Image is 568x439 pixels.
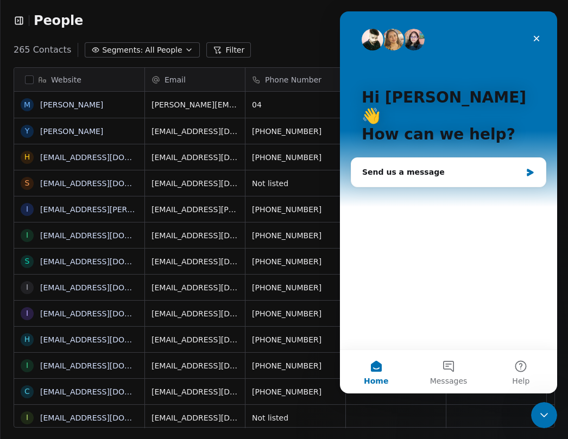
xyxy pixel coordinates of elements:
span: [EMAIL_ADDRESS][DOMAIN_NAME] [152,386,238,397]
div: M [24,99,30,111]
a: [EMAIL_ADDRESS][PERSON_NAME][DOMAIN_NAME] [40,205,236,214]
a: [EMAIL_ADDRESS][DOMAIN_NAME] [40,153,173,162]
span: Website [51,74,81,85]
span: Segments: [102,44,143,56]
div: i [26,360,28,371]
a: [PERSON_NAME] [40,127,103,136]
span: [PHONE_NUMBER] [252,230,339,241]
span: [PHONE_NUMBER] [252,152,339,163]
div: s [25,256,30,267]
span: [EMAIL_ADDRESS][DOMAIN_NAME] [152,308,238,319]
a: [EMAIL_ADDRESS][DOMAIN_NAME] [40,335,173,344]
div: h [24,334,30,345]
span: [PHONE_NUMBER] [252,204,339,215]
a: [EMAIL_ADDRESS][DOMAIN_NAME] [40,231,173,240]
div: i [26,308,28,319]
div: Y [25,125,30,137]
span: 04 [252,99,339,110]
span: People [34,12,83,29]
span: Not listed [252,412,339,423]
iframe: Intercom live chat [531,402,557,428]
div: Email [145,68,245,91]
span: Phone Number [265,74,321,85]
span: All People [145,44,182,56]
span: [PHONE_NUMBER] [252,386,339,397]
span: Email [165,74,186,85]
div: Phone Number [245,68,345,91]
div: h [24,151,30,163]
div: i [26,203,28,215]
span: [EMAIL_ADDRESS][DOMAIN_NAME] [152,334,238,345]
div: i [26,282,28,293]
span: [EMAIL_ADDRESS][DOMAIN_NAME] [152,282,238,293]
span: Not listed [252,178,339,189]
span: [EMAIL_ADDRESS][DOMAIN_NAME] [152,256,238,267]
span: 265 Contacts [14,43,71,56]
button: Filter [206,42,251,58]
a: [PERSON_NAME] [40,100,103,109]
span: [PHONE_NUMBER] [252,126,339,137]
div: c [24,386,30,397]
a: [EMAIL_ADDRESS][DOMAIN_NAME] [40,413,173,422]
span: [EMAIL_ADDRESS][PERSON_NAME][DOMAIN_NAME] [152,204,238,215]
div: grid [14,92,145,428]
span: [PHONE_NUMBER] [252,256,339,267]
span: [PHONE_NUMBER] [252,360,339,371]
a: [EMAIL_ADDRESS][DOMAIN_NAME] [40,309,173,318]
span: [PERSON_NAME][EMAIL_ADDRESS][DOMAIN_NAME][PERSON_NAME] [152,99,238,110]
span: [EMAIL_ADDRESS][DOMAIN_NAME] [152,412,238,423]
a: [EMAIL_ADDRESS][DOMAIN_NAME] [40,257,173,266]
a: [EMAIL_ADDRESS][DOMAIN_NAME] [40,179,173,188]
a: [EMAIL_ADDRESS][DOMAIN_NAME] [40,283,173,292]
span: [EMAIL_ADDRESS][DOMAIN_NAME] [152,152,238,163]
div: Website [14,68,144,91]
div: s [25,177,30,189]
span: [PHONE_NUMBER] [252,308,339,319]
span: [PHONE_NUMBER] [252,282,339,293]
iframe: Intercom live chat [340,11,557,393]
div: i [26,230,28,241]
span: [EMAIL_ADDRESS][DOMAIN_NAME] [152,126,238,137]
span: [EMAIL_ADDRESS][DOMAIN_NAME] [152,230,238,241]
a: [EMAIL_ADDRESS][DOMAIN_NAME] [40,387,173,396]
div: i [26,412,28,423]
a: [EMAIL_ADDRESS][DOMAIN_NAME] [40,361,173,370]
span: [EMAIL_ADDRESS][DOMAIN_NAME] [152,178,238,189]
span: [PHONE_NUMBER] [252,334,339,345]
span: [EMAIL_ADDRESS][DOMAIN_NAME] [152,360,238,371]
